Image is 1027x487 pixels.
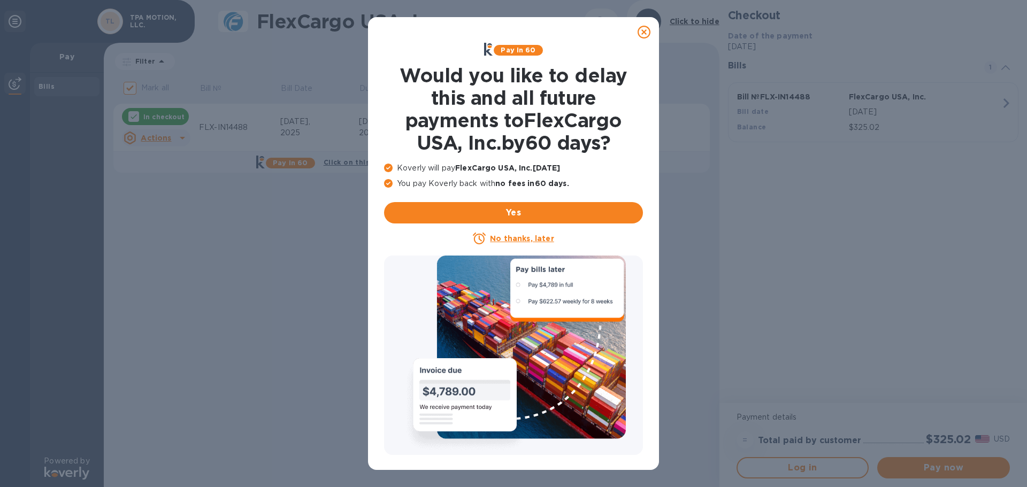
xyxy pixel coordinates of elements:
p: You pay Koverly back with [384,178,643,189]
b: FlexCargo USA, Inc. [DATE] [455,164,560,172]
u: No thanks, later [490,234,554,243]
h1: Would you like to delay this and all future payments to FlexCargo USA, Inc. by 60 days ? [384,64,643,154]
b: Pay in 60 [501,46,535,54]
p: Koverly will pay [384,163,643,174]
span: Yes [393,206,634,219]
button: Yes [384,202,643,223]
b: no fees in 60 days . [495,179,569,188]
